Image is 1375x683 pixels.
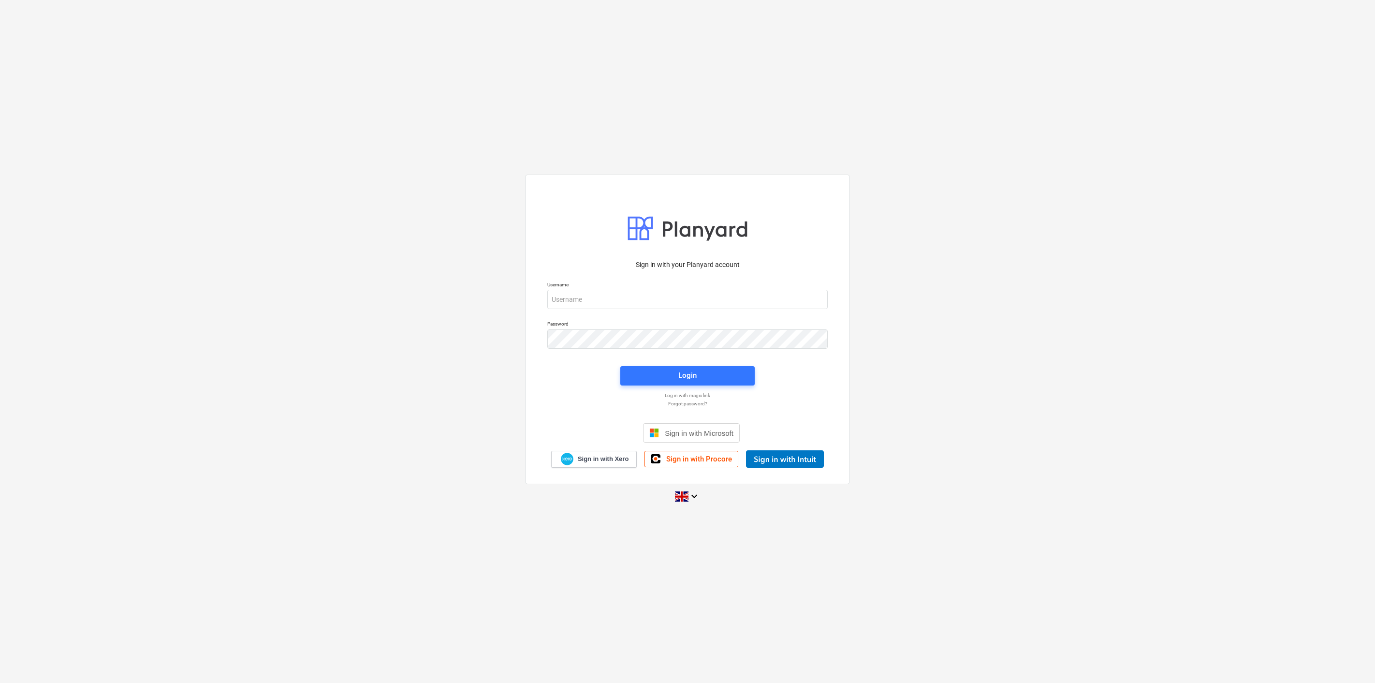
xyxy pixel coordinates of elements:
span: Sign in with Xero [578,455,629,463]
a: Sign in with Xero [551,451,637,468]
i: keyboard_arrow_down [688,490,700,502]
p: Password [547,321,828,329]
span: Sign in with Procore [666,455,732,463]
img: Microsoft logo [649,428,659,438]
p: Username [547,282,828,290]
p: Sign in with your Planyard account [547,260,828,270]
a: Sign in with Procore [644,451,738,467]
a: Log in with magic link [542,392,833,399]
div: Login [678,369,697,382]
span: Sign in with Microsoft [665,429,733,437]
input: Username [547,290,828,309]
button: Login [620,366,755,386]
a: Forgot password? [542,401,833,407]
img: Xero logo [561,453,573,466]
